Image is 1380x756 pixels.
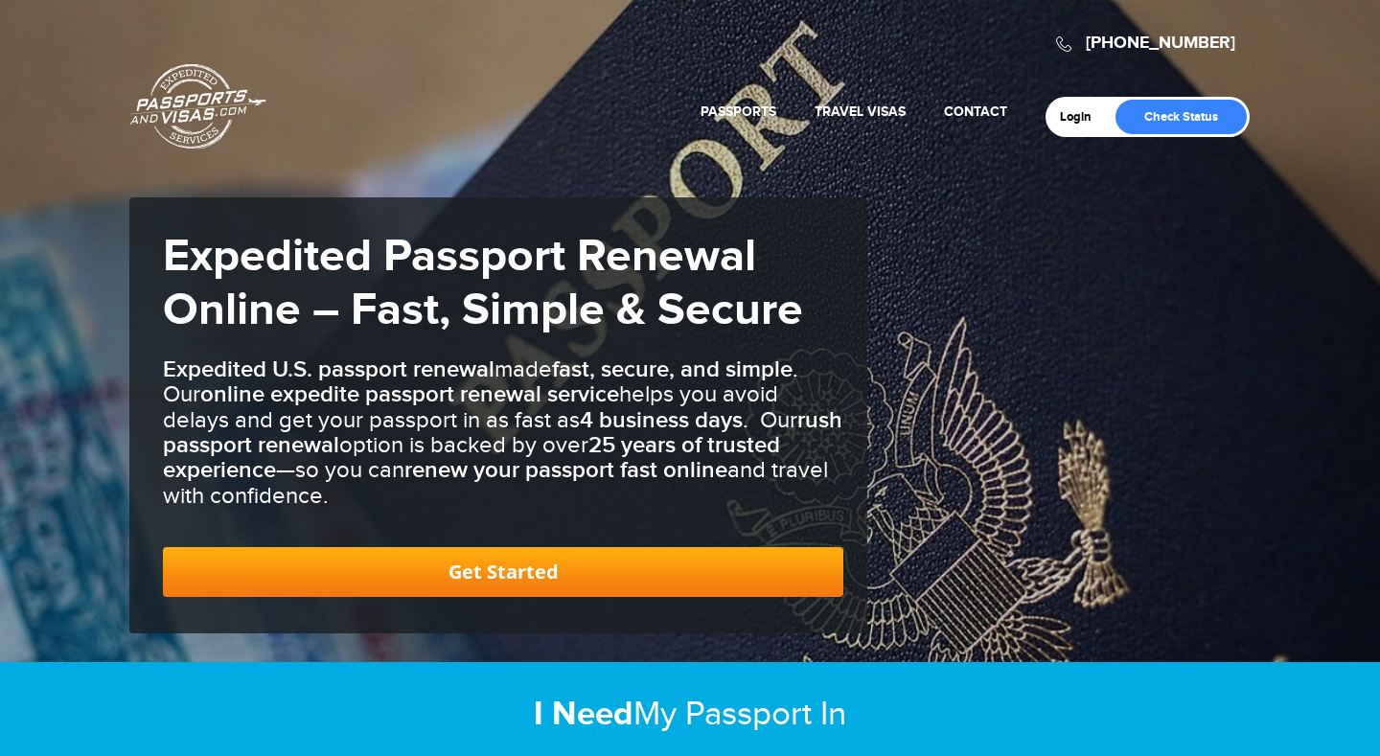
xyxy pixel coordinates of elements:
b: renew your passport fast online [404,456,727,484]
b: fast, secure, and simple [552,355,793,383]
strong: Expedited Passport Renewal Online – Fast, Simple & Secure [163,229,803,338]
a: Get Started [163,547,843,597]
a: [PHONE_NUMBER] [1086,33,1235,54]
b: online expedite passport renewal service [200,380,619,408]
a: Login [1060,109,1105,125]
a: Passports [701,103,776,120]
span: Passport In [685,695,846,734]
a: Contact [944,103,1007,120]
h3: made . Our helps you avoid delays and get your passport in as fast as . Our option is backed by o... [163,357,843,509]
a: Passports & [DOMAIN_NAME] [130,63,266,149]
strong: I Need [534,694,633,735]
b: 4 business days [580,406,743,434]
b: 25 years of trusted experience [163,431,780,484]
a: Travel Visas [815,103,906,120]
b: rush passport renewal [163,406,842,459]
a: Check Status [1115,100,1247,134]
b: Expedited U.S. passport renewal [163,355,494,383]
h2: My [129,694,1251,735]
